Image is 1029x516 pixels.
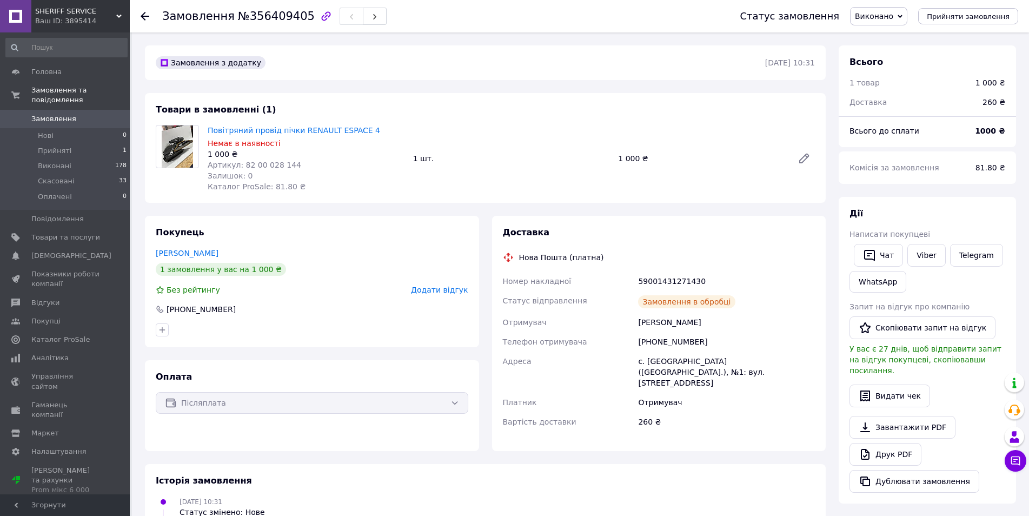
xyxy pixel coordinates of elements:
[636,412,817,432] div: 260 ₴
[849,271,906,293] a: WhatsApp
[156,475,252,486] span: Історія замовлення
[849,163,939,172] span: Комісія за замовлення
[411,286,468,294] span: Додати відгук
[503,418,576,426] span: Вартість доставки
[409,151,614,166] div: 1 шт.
[31,400,100,420] span: Гаманець компанії
[38,131,54,141] span: Нові
[208,126,380,135] a: Повітряний провід пічки RENAULT ESPACE 4
[208,161,301,169] span: Артикул: 82 00 028 144
[156,372,192,382] span: Оплата
[38,192,72,202] span: Оплачені
[162,125,194,168] img: Повітряний провід пічки RENAULT ESPACE 4
[855,12,893,21] span: Виконано
[31,233,100,242] span: Товари та послуги
[208,182,306,191] span: Каталог ProSale: 81.80 ₴
[918,8,1018,24] button: Прийняти замовлення
[636,313,817,332] div: [PERSON_NAME]
[503,357,532,366] span: Адреса
[950,244,1003,267] a: Telegram
[1005,450,1026,472] button: Чат з покупцем
[208,139,281,148] span: Немає в наявності
[123,192,127,202] span: 0
[849,302,970,311] span: Запит на відгук про компанію
[849,208,863,219] span: Дії
[503,338,587,346] span: Телефон отримувача
[975,77,1005,88] div: 1 000 ₴
[123,131,127,141] span: 0
[636,272,817,291] div: 59001431271430
[31,67,62,77] span: Головна
[849,443,921,466] a: Друк PDF
[849,316,995,339] button: Скопіювати запит на відгук
[31,447,87,457] span: Налаштування
[849,127,919,135] span: Всього до сплати
[156,104,276,115] span: Товари в замовленні (1)
[31,353,69,363] span: Аналітика
[975,163,1005,172] span: 81.80 ₴
[636,352,817,393] div: с. [GEOGRAPHIC_DATA] ([GEOGRAPHIC_DATA].), №1: вул. [STREET_ADDRESS]
[162,10,235,23] span: Замовлення
[180,498,222,506] span: [DATE] 10:31
[208,149,404,160] div: 1 000 ₴
[793,148,815,169] a: Редагувати
[849,98,887,107] span: Доставка
[208,171,253,180] span: Залишок: 0
[765,58,815,67] time: [DATE] 10:31
[31,466,100,495] span: [PERSON_NAME] та рахунки
[976,90,1012,114] div: 260 ₴
[156,249,218,257] a: [PERSON_NAME]
[31,428,59,438] span: Маркет
[740,11,839,22] div: Статус замовлення
[31,269,100,289] span: Показники роботи компанії
[38,176,75,186] span: Скасовані
[907,244,945,267] a: Viber
[238,10,315,23] span: №356409405
[141,11,149,22] div: Повернутися назад
[503,277,572,286] span: Номер накладної
[849,345,1001,375] span: У вас є 27 днів, щоб відправити запит на відгук покупцеві, скопіювавши посилання.
[854,244,903,267] button: Чат
[38,146,71,156] span: Прийняті
[927,12,1010,21] span: Прийняти замовлення
[35,16,130,26] div: Ваш ID: 3895414
[849,78,880,87] span: 1 товар
[123,146,127,156] span: 1
[503,398,537,407] span: Платник
[636,332,817,352] div: [PHONE_NUMBER]
[31,214,84,224] span: Повідомлення
[31,335,90,345] span: Каталог ProSale
[31,85,130,105] span: Замовлення та повідомлення
[119,176,127,186] span: 33
[156,56,265,69] div: Замовлення з додатку
[975,127,1005,135] b: 1000 ₴
[503,227,550,237] span: Доставка
[165,304,237,315] div: [PHONE_NUMBER]
[516,252,607,263] div: Нова Пошта (платна)
[31,114,76,124] span: Замовлення
[849,230,930,239] span: Написати покупцеві
[31,251,111,261] span: [DEMOGRAPHIC_DATA]
[38,161,71,171] span: Виконані
[849,57,883,67] span: Всього
[638,295,735,308] div: Замовлення в обробці
[31,372,100,391] span: Управління сайтом
[31,316,61,326] span: Покупці
[115,161,127,171] span: 178
[156,263,286,276] div: 1 замовлення у вас на 1 000 ₴
[614,151,789,166] div: 1 000 ₴
[849,385,930,407] button: Видати чек
[503,296,587,305] span: Статус відправлення
[503,318,547,327] span: Отримувач
[849,470,979,493] button: Дублювати замовлення
[849,416,955,439] a: Завантажити PDF
[31,485,100,495] div: Prom мікс 6 000
[35,6,116,16] span: SHERIFF SERVICE
[5,38,128,57] input: Пошук
[156,227,204,237] span: Покупець
[167,286,220,294] span: Без рейтингу
[31,298,59,308] span: Відгуки
[636,393,817,412] div: Отримувач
